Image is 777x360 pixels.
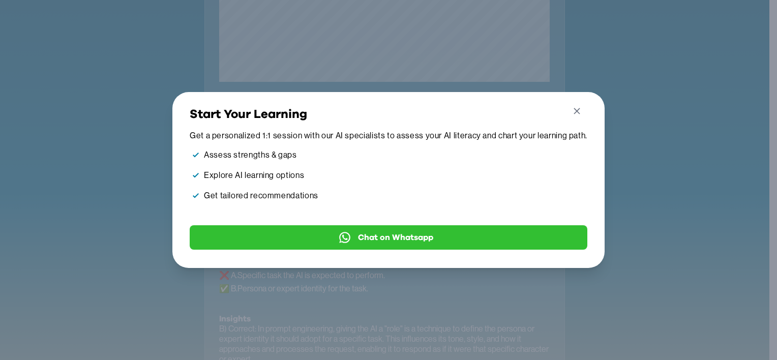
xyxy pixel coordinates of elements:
[190,149,587,161] li: Assess strengths & gaps
[190,225,587,250] button: Chat on Whatsapp
[190,190,587,202] li: Get tailored recommendations
[190,131,587,141] p: Get a personalized 1:1 session with our AI specialists to assess your AI literacy and chart your ...
[190,169,587,182] li: Explore AI learning options
[190,106,587,123] h3: Start Your Learning
[358,231,433,244] span: Chat on Whatsapp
